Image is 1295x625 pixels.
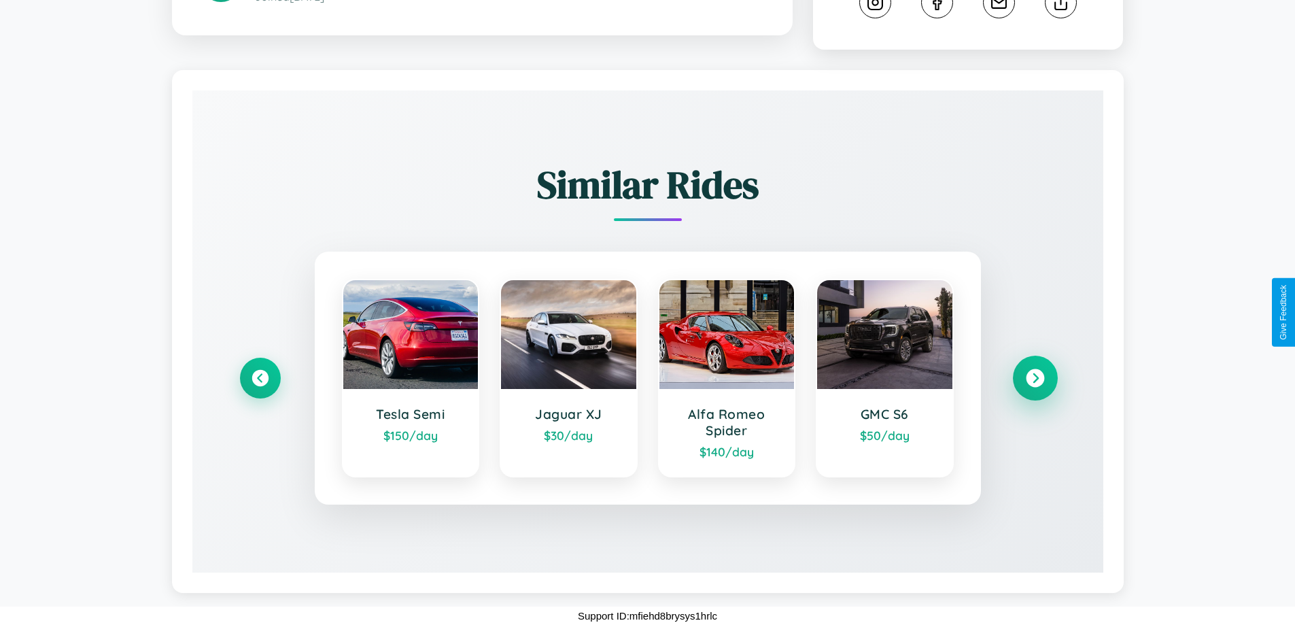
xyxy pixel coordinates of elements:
[1279,285,1288,340] div: Give Feedback
[500,279,638,477] a: Jaguar XJ$30/day
[342,279,480,477] a: Tesla Semi$150/day
[357,428,465,443] div: $ 150 /day
[673,406,781,439] h3: Alfa Romeo Spider
[658,279,796,477] a: Alfa Romeo Spider$140/day
[515,428,623,443] div: $ 30 /day
[831,406,939,422] h3: GMC S6
[673,444,781,459] div: $ 140 /day
[515,406,623,422] h3: Jaguar XJ
[240,158,1056,211] h2: Similar Rides
[578,607,717,625] p: Support ID: mfiehd8brysys1hrlc
[831,428,939,443] div: $ 50 /day
[816,279,954,477] a: GMC S6$50/day
[357,406,465,422] h3: Tesla Semi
